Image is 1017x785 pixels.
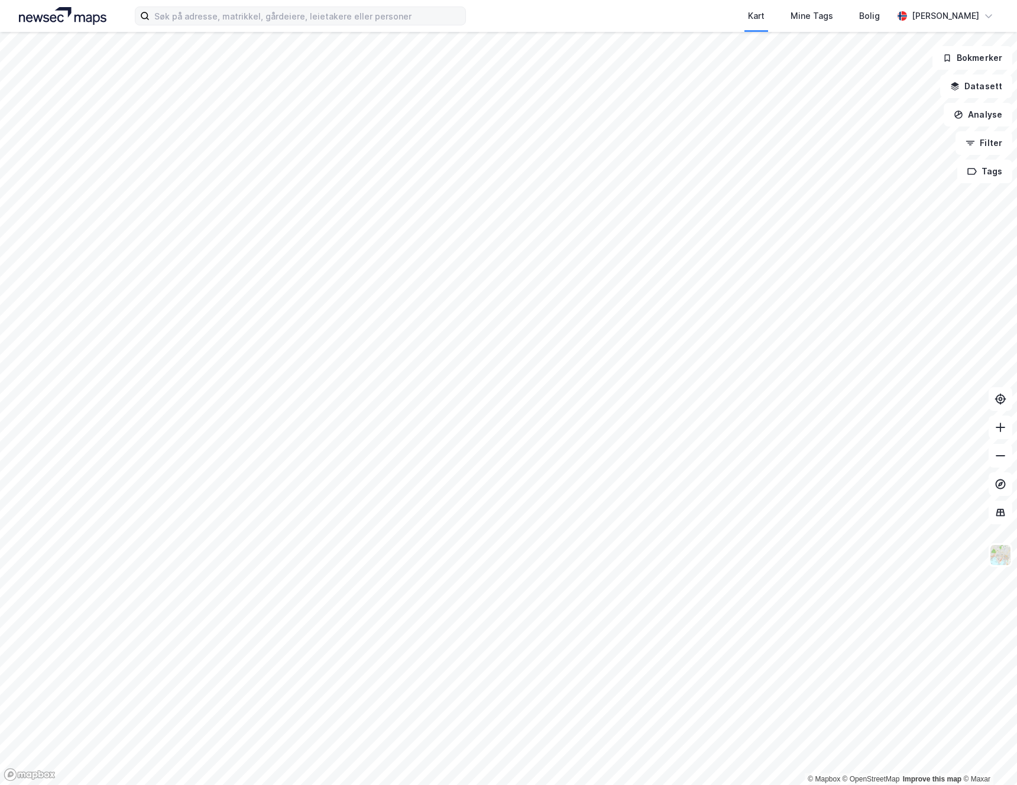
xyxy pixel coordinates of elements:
[958,728,1017,785] div: Kontrollprogram for chat
[912,9,979,23] div: [PERSON_NAME]
[150,7,465,25] input: Søk på adresse, matrikkel, gårdeiere, leietakere eller personer
[859,9,880,23] div: Bolig
[19,7,106,25] img: logo.a4113a55bc3d86da70a041830d287a7e.svg
[958,728,1017,785] iframe: Chat Widget
[791,9,833,23] div: Mine Tags
[748,9,765,23] div: Kart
